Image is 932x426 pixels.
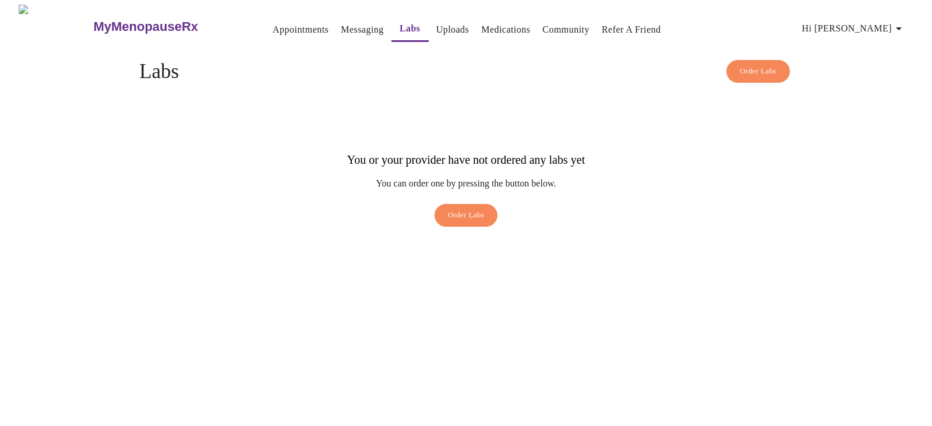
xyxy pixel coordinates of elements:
button: Order Labs [726,60,790,83]
button: Medications [476,18,535,41]
button: Hi [PERSON_NAME] [797,17,910,40]
a: Appointments [273,22,329,38]
span: Hi [PERSON_NAME] [802,20,906,37]
button: Refer a Friend [597,18,666,41]
img: MyMenopauseRx Logo [19,5,92,48]
a: Medications [481,22,530,38]
h3: You or your provider have not ordered any labs yet [347,153,585,167]
span: Order Labs [740,65,776,78]
a: Order Labs [432,204,501,233]
button: Labs [391,17,429,42]
a: MyMenopauseRx [92,6,245,47]
a: Refer a Friend [602,22,661,38]
a: Uploads [436,22,469,38]
a: Labs [400,20,421,37]
span: Order Labs [448,209,485,222]
a: Community [542,22,589,38]
button: Messaging [336,18,388,41]
a: Messaging [341,22,383,38]
p: You can order one by pressing the button below. [347,178,585,189]
h4: Labs [139,60,793,83]
h3: MyMenopauseRx [93,19,198,34]
button: Uploads [432,18,474,41]
button: Order Labs [435,204,498,227]
button: Community [538,18,594,41]
button: Appointments [268,18,333,41]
